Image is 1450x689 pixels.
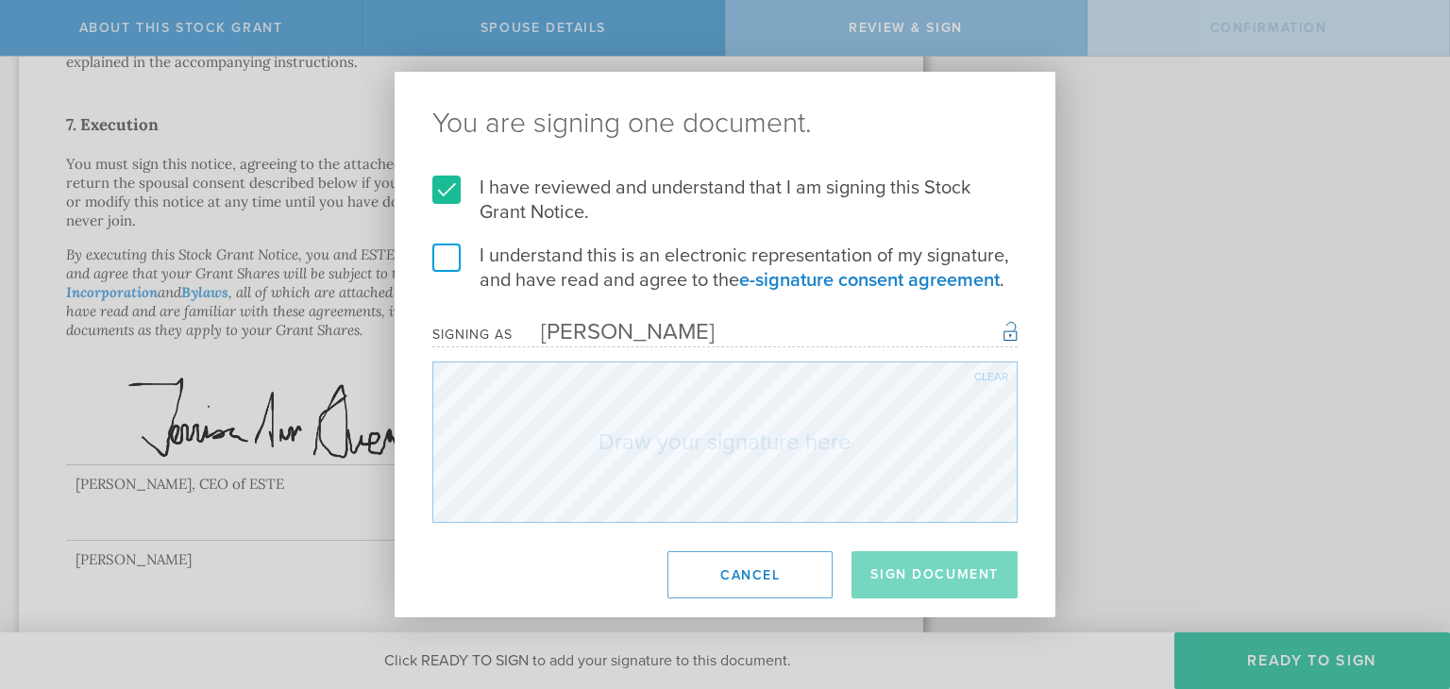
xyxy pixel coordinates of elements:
[667,551,833,598] button: Cancel
[432,327,513,343] div: Signing as
[513,318,715,345] div: [PERSON_NAME]
[739,269,1000,292] a: e-signature consent agreement
[432,109,1018,138] ng-pluralize: You are signing one document.
[432,244,1018,293] label: I understand this is an electronic representation of my signature, and have read and agree to the .
[432,176,1018,225] label: I have reviewed and understand that I am signing this Stock Grant Notice.
[851,551,1018,598] button: Sign Document
[1356,542,1450,632] iframe: Chat Widget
